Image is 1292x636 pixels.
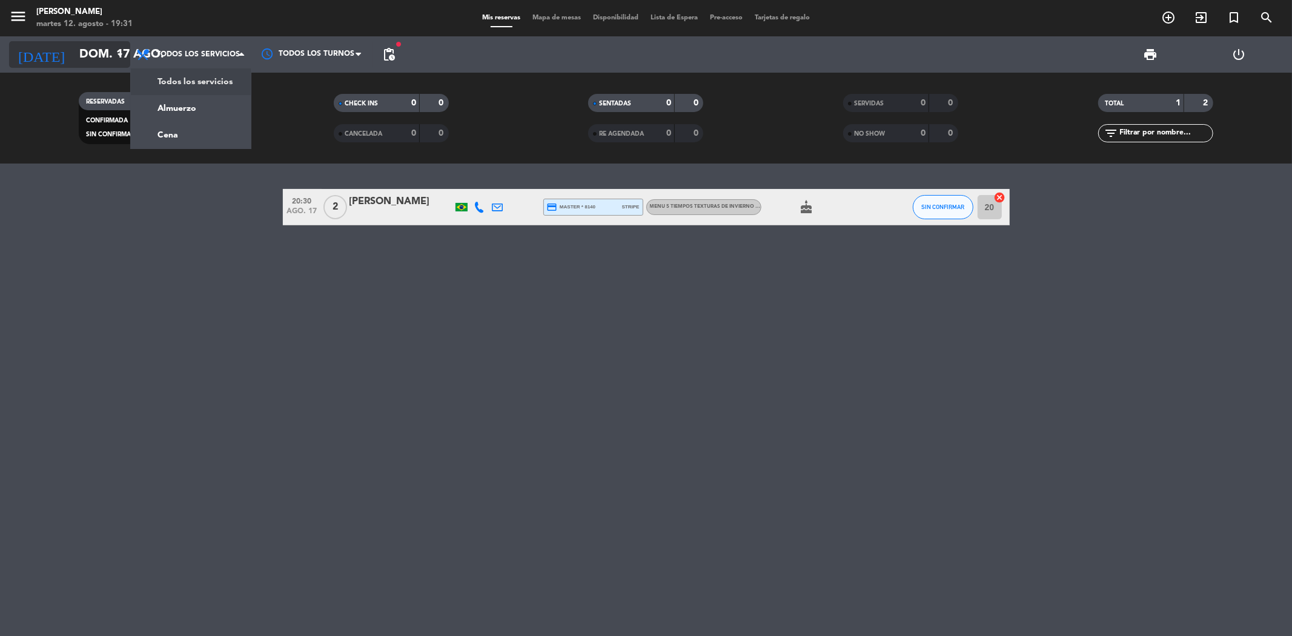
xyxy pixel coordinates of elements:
[9,7,27,30] button: menu
[1176,99,1181,107] strong: 1
[36,6,133,18] div: [PERSON_NAME]
[547,202,596,213] span: master * 8140
[949,99,956,107] strong: 0
[1161,10,1176,25] i: add_circle_outline
[323,195,347,219] span: 2
[345,101,378,107] span: CHECK INS
[1259,10,1274,25] i: search
[921,99,926,107] strong: 0
[994,191,1006,204] i: cancel
[156,50,240,59] span: Todos los servicios
[1194,10,1208,25] i: exit_to_app
[395,41,402,48] span: fiber_manual_record
[800,200,814,214] i: cake
[1231,47,1246,62] i: power_settings_new
[599,101,631,107] span: SENTADAS
[345,131,382,137] span: CANCELADA
[921,204,964,210] span: SIN CONFIRMAR
[526,15,587,21] span: Mapa de mesas
[854,101,884,107] span: SERVIDAS
[131,122,251,148] a: Cena
[439,129,446,137] strong: 0
[411,129,416,137] strong: 0
[131,68,251,95] a: Todos los servicios
[476,15,526,21] span: Mis reservas
[1203,99,1210,107] strong: 2
[599,131,644,137] span: RE AGENDADA
[547,202,558,213] i: credit_card
[694,99,701,107] strong: 0
[1119,127,1213,140] input: Filtrar por nombre...
[287,193,317,207] span: 20:30
[644,15,704,21] span: Lista de Espera
[350,194,452,210] div: [PERSON_NAME]
[1227,10,1241,25] i: turned_in_not
[666,129,671,137] strong: 0
[113,47,127,62] i: arrow_drop_down
[694,129,701,137] strong: 0
[9,7,27,25] i: menu
[921,129,926,137] strong: 0
[9,41,73,68] i: [DATE]
[622,203,640,211] span: stripe
[704,15,749,21] span: Pre-acceso
[287,207,317,221] span: ago. 17
[749,15,816,21] span: Tarjetas de regalo
[382,47,396,62] span: pending_actions
[1104,126,1119,141] i: filter_list
[86,131,134,137] span: SIN CONFIRMAR
[439,99,446,107] strong: 0
[666,99,671,107] strong: 0
[86,99,125,105] span: RESERVADAS
[36,18,133,30] div: martes 12. agosto - 19:31
[854,131,885,137] span: NO SHOW
[411,99,416,107] strong: 0
[1105,101,1124,107] span: TOTAL
[587,15,644,21] span: Disponibilidad
[949,129,956,137] strong: 0
[86,118,128,124] span: CONFIRMADA
[913,195,973,219] button: SIN CONFIRMAR
[650,204,828,209] span: MENU 5 TIEMPOS TEXTURAS DE INVIERNO "MEDIA GAMA"
[1194,36,1283,73] div: LOG OUT
[131,95,251,122] a: Almuerzo
[1144,47,1158,62] span: print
